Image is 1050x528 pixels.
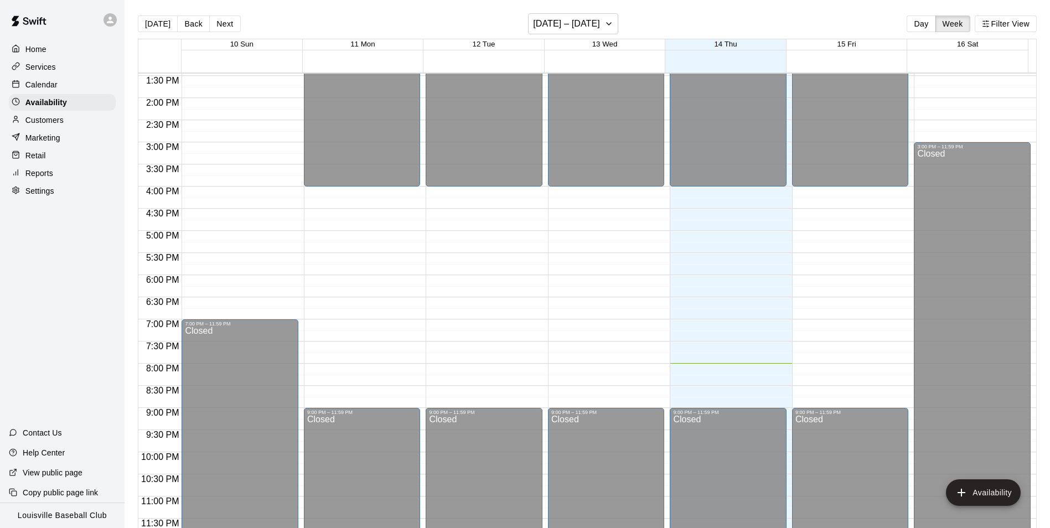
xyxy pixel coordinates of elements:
p: Contact Us [23,427,62,438]
p: View public page [23,467,82,478]
span: 7:30 PM [143,341,182,351]
button: 11 Mon [350,40,375,48]
p: Help Center [23,447,65,458]
button: 16 Sat [957,40,979,48]
span: 4:30 PM [143,209,182,218]
button: Back [177,15,210,32]
p: Calendar [25,79,58,90]
button: 10 Sun [230,40,254,48]
button: 12 Tue [473,40,495,48]
span: 2:00 PM [143,98,182,107]
p: Copy public page link [23,487,98,498]
a: Services [9,59,116,75]
span: 9:30 PM [143,430,182,439]
div: 9:00 PM – 11:59 PM [551,410,661,415]
button: Next [209,15,240,32]
span: 8:00 PM [143,364,182,373]
button: Week [935,15,970,32]
span: 9:00 PM [143,408,182,417]
div: 9:00 PM – 11:59 PM [307,410,417,415]
span: 3:00 PM [143,142,182,152]
span: 3:30 PM [143,164,182,174]
button: Day [907,15,935,32]
p: Home [25,44,46,55]
p: Marketing [25,132,60,143]
div: 9:00 PM – 11:59 PM [795,410,906,415]
span: 5:00 PM [143,231,182,240]
p: Services [25,61,56,73]
span: 1:30 PM [143,76,182,85]
button: [DATE] – [DATE] [528,13,618,34]
p: Customers [25,115,64,126]
span: 10:30 PM [138,474,182,484]
span: 11:30 PM [138,519,182,528]
span: 6:00 PM [143,275,182,284]
a: Settings [9,183,116,199]
button: 13 Wed [592,40,618,48]
div: 7:00 PM – 11:59 PM [185,321,295,327]
a: Customers [9,112,116,128]
button: add [946,479,1021,506]
div: 3:00 PM – 11:59 PM [917,144,1027,149]
a: Calendar [9,76,116,93]
span: 5:30 PM [143,253,182,262]
span: 11:00 PM [138,496,182,506]
span: 4:00 PM [143,187,182,196]
div: 9:00 PM – 11:59 PM [673,410,783,415]
span: 6:30 PM [143,297,182,307]
p: Louisville Baseball Club [18,510,107,521]
span: 7:00 PM [143,319,182,329]
h6: [DATE] – [DATE] [533,16,600,32]
p: Reports [25,168,53,179]
button: 14 Thu [714,40,737,48]
p: Availability [25,97,67,108]
span: 2:30 PM [143,120,182,130]
div: 9:00 PM – 11:59 PM [429,410,539,415]
button: Filter View [975,15,1037,32]
button: 15 Fri [837,40,856,48]
a: Home [9,41,116,58]
a: Reports [9,165,116,182]
p: Settings [25,185,54,196]
a: Availability [9,94,116,111]
p: Retail [25,150,46,161]
a: Retail [9,147,116,164]
span: 8:30 PM [143,386,182,395]
span: 10:00 PM [138,452,182,462]
button: [DATE] [138,15,178,32]
a: Marketing [9,130,116,146]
